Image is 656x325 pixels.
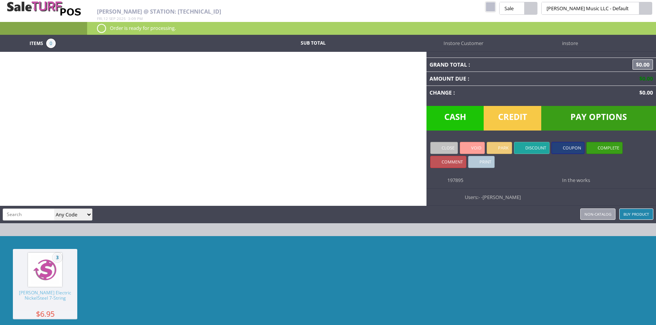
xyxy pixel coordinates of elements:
[13,290,77,311] span: [PERSON_NAME] Electric NickelSteel 7-String
[426,72,569,86] td: Amount Due :
[117,16,126,21] span: 2025
[619,208,653,220] a: Buy Product
[131,16,136,21] span: 09
[499,2,524,15] span: Sale
[558,172,590,183] span: In the works
[256,39,371,48] td: Sub Total
[97,16,102,21] span: Fri
[430,142,458,154] a: Close
[103,16,108,21] span: 12
[461,189,521,201] span: Users:
[53,253,62,262] span: 3
[46,39,56,48] span: 0
[460,142,485,154] a: Void
[137,16,143,21] span: pm
[580,208,615,220] a: Non-catalog
[426,86,569,100] td: Change :
[13,311,77,317] span: $6.95
[426,106,484,131] span: Cash
[426,58,569,72] td: Grand Total :
[541,2,639,15] span: [PERSON_NAME] Music LLC - Default
[586,142,623,154] a: Complete
[97,16,143,21] span: , :
[128,16,130,21] span: 3
[636,89,653,96] span: $0.00
[478,194,480,201] span: -
[558,35,578,47] span: instore
[487,142,512,154] a: Park
[484,106,541,131] span: Credit
[109,16,116,21] span: Sep
[444,172,463,183] span: 197895
[541,106,656,131] span: Pay Options
[481,194,521,201] span: -[PERSON_NAME]
[633,59,653,70] span: $0.00
[636,75,653,82] span: $0.00
[514,142,550,154] a: Discount
[97,8,425,15] h2: [PERSON_NAME] @ Station: [TECHNICAL_ID]
[442,159,463,165] span: Comment
[551,142,584,154] a: Coupon
[440,35,483,47] span: Instore Customer
[468,156,495,168] a: Print
[3,209,54,220] input: Search
[97,24,646,32] p: Order is ready for processing.
[30,39,43,47] span: Items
